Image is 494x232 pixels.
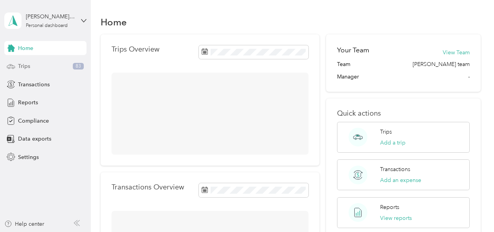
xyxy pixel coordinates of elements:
span: Settings [18,153,39,161]
span: Home [18,44,33,52]
span: Manager [337,73,359,81]
p: Trips [380,128,392,136]
button: View Team [443,48,470,57]
div: [PERSON_NAME] Ford [26,12,75,21]
span: - [468,73,470,81]
button: Help center [4,220,44,228]
h2: Your Team [337,45,369,55]
p: Quick actions [337,109,469,118]
p: Reports [380,203,399,211]
p: Transactions Overview [112,183,184,191]
span: [PERSON_NAME] team [413,60,470,68]
button: View reports [380,214,412,222]
span: Reports [18,98,38,107]
iframe: Everlance-gr Chat Button Frame [450,188,494,232]
span: Transactions [18,80,50,89]
button: Add a trip [380,139,406,147]
span: Team [337,60,350,68]
h1: Home [101,18,127,26]
p: Trips Overview [112,45,159,54]
span: 83 [73,63,84,70]
span: Compliance [18,117,49,125]
button: Add an expense [380,176,421,184]
div: Personal dashboard [26,23,68,28]
span: Trips [18,62,30,70]
span: Data exports [18,135,51,143]
p: Transactions [380,165,410,173]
